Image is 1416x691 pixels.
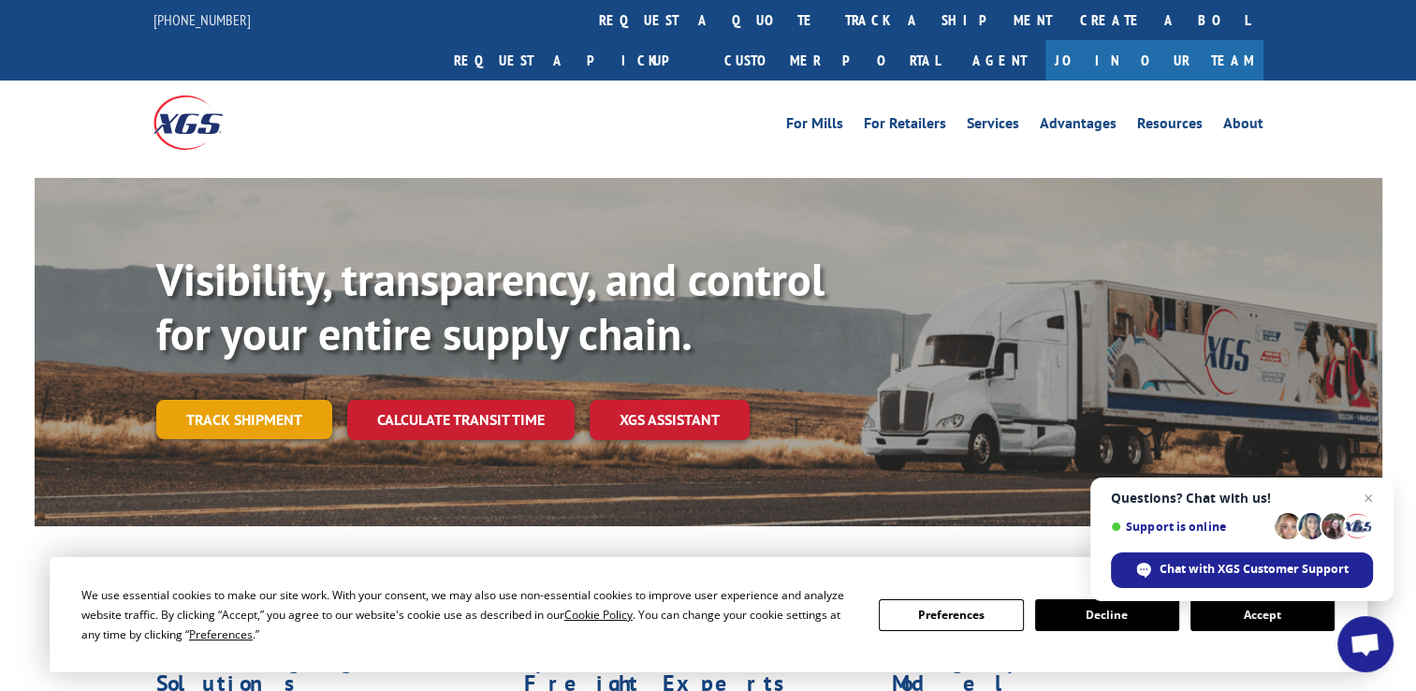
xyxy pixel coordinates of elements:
[1045,40,1263,81] a: Join Our Team
[1111,552,1373,588] div: Chat with XGS Customer Support
[1357,487,1380,509] span: Close chat
[153,10,251,29] a: [PHONE_NUMBER]
[1040,116,1117,137] a: Advantages
[1223,116,1263,137] a: About
[967,116,1019,137] a: Services
[879,599,1023,631] button: Preferences
[189,626,253,642] span: Preferences
[864,116,946,137] a: For Retailers
[440,40,710,81] a: Request a pickup
[710,40,954,81] a: Customer Portal
[564,607,633,623] span: Cookie Policy
[590,400,750,440] a: XGS ASSISTANT
[1111,491,1373,506] span: Questions? Chat with us!
[1137,116,1203,137] a: Resources
[156,250,825,362] b: Visibility, transparency, and control for your entire supply chain.
[954,40,1045,81] a: Agent
[1160,561,1349,578] span: Chat with XGS Customer Support
[1337,616,1394,672] div: Open chat
[1190,599,1335,631] button: Accept
[1111,520,1268,534] span: Support is online
[81,585,856,644] div: We use essential cookies to make our site work. With your consent, we may also use non-essential ...
[347,400,575,440] a: Calculate transit time
[786,116,843,137] a: For Mills
[156,400,332,439] a: Track shipment
[1035,599,1179,631] button: Decline
[50,557,1367,672] div: Cookie Consent Prompt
